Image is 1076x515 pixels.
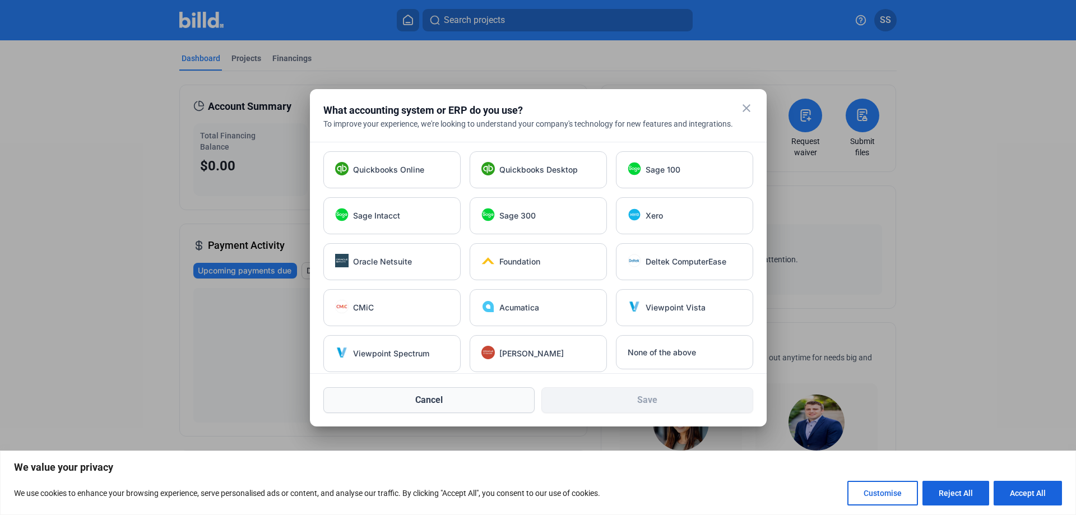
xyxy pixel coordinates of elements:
[353,210,400,221] span: Sage Intacct
[740,101,753,115] mat-icon: close
[323,103,725,118] div: What accounting system or ERP do you use?
[499,302,539,313] span: Acumatica
[847,481,918,505] button: Customise
[646,256,726,267] span: Deltek ComputerEase
[14,486,600,500] p: We use cookies to enhance your browsing experience, serve personalised ads or content, and analys...
[541,387,753,413] button: Save
[499,256,540,267] span: Foundation
[323,387,535,413] button: Cancel
[353,256,412,267] span: Oracle Netsuite
[628,347,696,358] span: None of the above
[646,302,706,313] span: Viewpoint Vista
[499,348,564,359] span: [PERSON_NAME]
[353,348,429,359] span: Viewpoint Spectrum
[14,461,1062,474] p: We value your privacy
[646,164,680,175] span: Sage 100
[994,481,1062,505] button: Accept All
[922,481,989,505] button: Reject All
[353,164,424,175] span: Quickbooks Online
[353,302,374,313] span: CMiC
[323,118,753,129] div: To improve your experience, we're looking to understand your company's technology for new feature...
[646,210,663,221] span: Xero
[499,164,578,175] span: Quickbooks Desktop
[499,210,536,221] span: Sage 300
